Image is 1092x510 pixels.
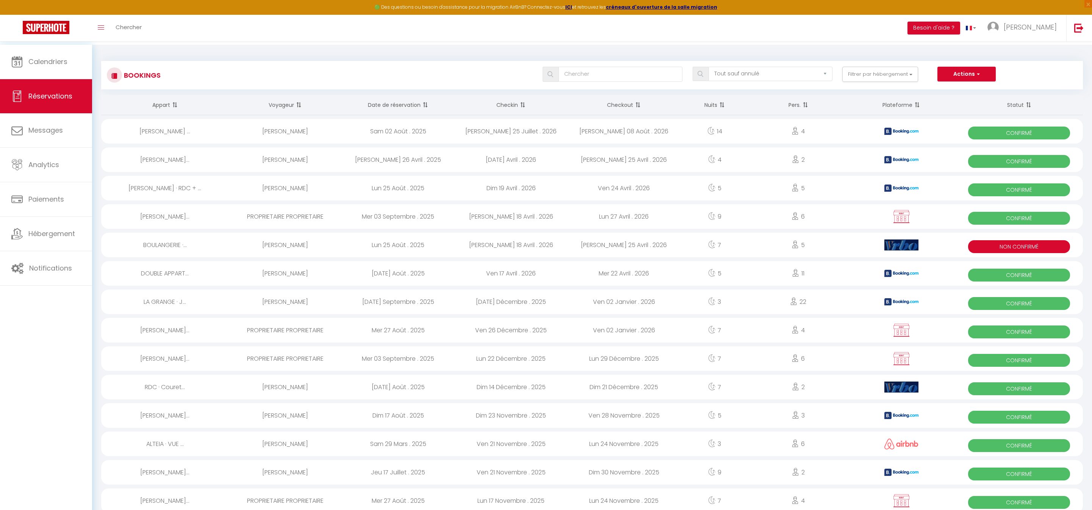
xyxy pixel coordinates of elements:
img: logout [1074,23,1084,33]
span: Chercher [116,23,142,31]
span: Hébergement [28,229,75,238]
span: Paiements [28,194,64,204]
th: Sort by people [749,95,847,115]
span: Analytics [28,160,59,169]
img: Super Booking [23,21,69,34]
span: Messages [28,125,63,135]
a: Chercher [110,15,147,41]
button: Actions [937,67,996,82]
input: Chercher [559,67,682,82]
button: Ouvrir le widget de chat LiveChat [6,3,29,26]
th: Sort by nights [681,95,749,115]
button: Filtrer par hébergement [842,67,918,82]
span: [PERSON_NAME] [1004,22,1057,32]
h3: Bookings [122,67,161,84]
th: Sort by checkin [455,95,568,115]
button: Besoin d'aide ? [907,22,960,34]
th: Sort by rentals [101,95,229,115]
a: ... [PERSON_NAME] [982,15,1066,41]
span: Calendriers [28,57,67,66]
a: ICI [565,4,572,10]
th: Sort by checkout [568,95,681,115]
th: Sort by guest [229,95,342,115]
a: créneaux d'ouverture de la salle migration [606,4,717,10]
th: Sort by status [955,95,1083,115]
img: ... [987,22,999,33]
span: Réservations [28,91,72,101]
th: Sort by booking date [342,95,455,115]
span: Notifications [29,263,72,273]
th: Sort by channel [847,95,955,115]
